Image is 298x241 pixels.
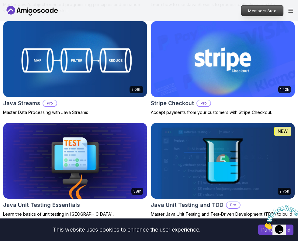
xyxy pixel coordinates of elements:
button: Open Menu [288,9,293,13]
p: Pro [197,100,210,106]
a: Java Unit Testing Essentials card38mJava Unit Testing EssentialsLearn the basics of unit testing ... [3,123,147,217]
p: Master Data Processing with Java Streams [3,109,147,115]
iframe: chat widget [260,203,298,232]
div: This website uses cookies to enhance the user experience. [5,223,249,236]
p: NEW [278,128,288,134]
img: Java Unit Testing Essentials card [3,123,147,199]
h2: Java Streams [3,99,40,108]
a: Members Area [241,5,284,16]
p: Pro [43,100,57,106]
p: 2.08h [131,87,141,92]
img: Java Unit Testing and TDD card [151,123,295,199]
h2: Java Unit Testing Essentials [3,201,80,209]
img: Chat attention grabber [2,2,40,27]
p: 1.42h [280,87,289,92]
p: Master Java Unit Testing and Test-Driven Development (TDD) to build robust, maintainable, and bug... [151,211,295,229]
button: Accept cookies [258,225,293,235]
p: Pro [227,202,240,208]
a: Stripe Checkout card1.42hStripe CheckoutProAccept payments from your customers with Stripe Checkout. [151,21,295,115]
h2: Stripe Checkout [151,99,194,108]
span: 1 [2,2,5,8]
a: Java Unit Testing and TDD card2.75hNEWJava Unit Testing and TDDProMaster Java Unit Testing and Te... [151,123,295,229]
a: Java Streams card2.08hJava StreamsProMaster Data Processing with Java Streams [3,21,147,115]
img: Stripe Checkout card [151,21,295,97]
p: Members Area [241,5,283,16]
p: 38m [133,189,141,194]
img: Java Streams card [3,21,147,97]
p: 2.75h [279,189,289,194]
p: Accept payments from your customers with Stripe Checkout. [151,109,295,115]
h2: Java Unit Testing and TDD [151,201,223,209]
p: Learn the basics of unit testing in [GEOGRAPHIC_DATA]. [3,211,147,217]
